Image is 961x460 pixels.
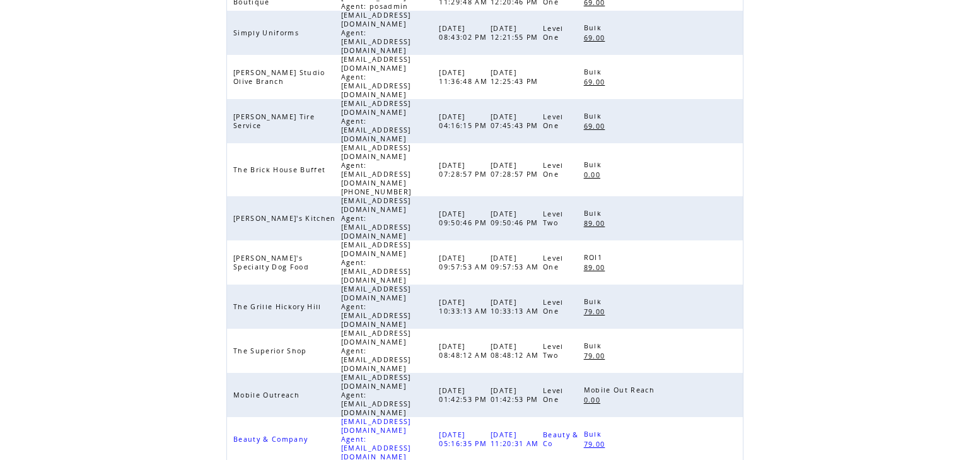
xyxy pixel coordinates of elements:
[491,386,542,404] span: [DATE] 01:42:53 PM
[233,165,329,174] span: The Brick House Buffet
[233,254,312,271] span: [PERSON_NAME]'s Specialty Dog Food
[491,209,542,227] span: [DATE] 09:50:46 PM
[341,143,415,196] span: [EMAIL_ADDRESS][DOMAIN_NAME] Agent: [EMAIL_ADDRESS][DOMAIN_NAME] [PHONE_NUMBER]
[584,297,605,306] span: Bulk
[439,386,490,404] span: [DATE] 01:42:53 PM
[233,391,303,399] span: Mobile Outreach
[491,112,542,130] span: [DATE] 07:45:43 PM
[543,161,564,179] span: Level One
[543,386,564,404] span: Level One
[491,298,542,316] span: [DATE] 10:33:13 AM
[543,24,564,42] span: Level One
[584,33,609,42] span: 69.00
[584,23,605,32] span: Bulk
[584,263,609,272] span: 89.00
[584,170,603,179] span: 0.00
[439,298,491,316] span: [DATE] 10:33:13 AM
[491,161,542,179] span: [DATE] 07:28:57 PM
[491,342,542,360] span: [DATE] 08:48:12 AM
[233,346,310,355] span: The Superior Shop
[584,396,603,404] span: 0.00
[543,298,564,316] span: Level One
[439,342,491,360] span: [DATE] 08:48:12 AM
[543,254,564,271] span: Level One
[584,440,609,449] span: 79.00
[584,306,612,317] a: 79.00
[584,253,605,262] span: ROI1
[439,68,491,86] span: [DATE] 11:36:48 AM
[341,99,411,143] span: [EMAIL_ADDRESS][DOMAIN_NAME] Agent: [EMAIL_ADDRESS][DOMAIN_NAME]
[584,122,609,131] span: 69.00
[584,218,612,228] a: 89.00
[543,209,564,227] span: Level Two
[584,209,605,218] span: Bulk
[584,386,658,394] span: Mobile Out Reach
[439,430,490,448] span: [DATE] 05:16:35 PM
[341,196,411,240] span: [EMAIL_ADDRESS][DOMAIN_NAME] Agent: [EMAIL_ADDRESS][DOMAIN_NAME]
[543,112,564,130] span: Level One
[584,439,612,449] a: 79.00
[439,112,490,130] span: [DATE] 04:16:15 PM
[341,373,411,417] span: [EMAIL_ADDRESS][DOMAIN_NAME] Agent: [EMAIL_ADDRESS][DOMAIN_NAME]
[491,254,542,271] span: [DATE] 09:57:53 AM
[439,209,490,227] span: [DATE] 09:50:46 PM
[584,219,609,228] span: 89.00
[584,430,605,439] span: Bulk
[584,32,612,43] a: 69.00
[584,78,609,86] span: 69.00
[233,68,325,86] span: [PERSON_NAME] Studio Olive Branch
[233,214,339,223] span: [PERSON_NAME]'s Kitchen
[341,11,411,55] span: [EMAIL_ADDRESS][DOMAIN_NAME] Agent: [EMAIL_ADDRESS][DOMAIN_NAME]
[584,351,609,360] span: 79.00
[439,161,490,179] span: [DATE] 07:28:57 PM
[233,112,315,130] span: [PERSON_NAME] Tire Service
[439,254,491,271] span: [DATE] 09:57:53 AM
[233,28,302,37] span: Simply Uniforms
[584,112,605,121] span: Bulk
[341,240,411,285] span: [EMAIL_ADDRESS][DOMAIN_NAME] Agent: [EMAIL_ADDRESS][DOMAIN_NAME]
[233,302,325,311] span: The Grille Hickory Hill
[439,24,490,42] span: [DATE] 08:43:02 PM
[584,169,607,180] a: 0.00
[584,76,612,87] a: 69.00
[341,55,411,99] span: [EMAIL_ADDRESS][DOMAIN_NAME] Agent: [EMAIL_ADDRESS][DOMAIN_NAME]
[584,350,612,361] a: 79.00
[584,307,609,316] span: 79.00
[491,68,542,86] span: [DATE] 12:25:43 PM
[543,430,579,448] span: Beauty & Co
[584,394,607,405] a: 0.00
[341,285,411,329] span: [EMAIL_ADDRESS][DOMAIN_NAME] Agent: [EMAIL_ADDRESS][DOMAIN_NAME]
[584,262,612,273] a: 89.00
[491,24,542,42] span: [DATE] 12:21:55 PM
[491,430,542,448] span: [DATE] 11:20:31 AM
[584,160,605,169] span: Bulk
[233,435,311,444] span: Beauty & Company
[584,68,605,76] span: Bulk
[341,329,411,373] span: [EMAIL_ADDRESS][DOMAIN_NAME] Agent: [EMAIL_ADDRESS][DOMAIN_NAME]
[584,341,605,350] span: Bulk
[543,342,564,360] span: Level Two
[584,121,612,131] a: 69.00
